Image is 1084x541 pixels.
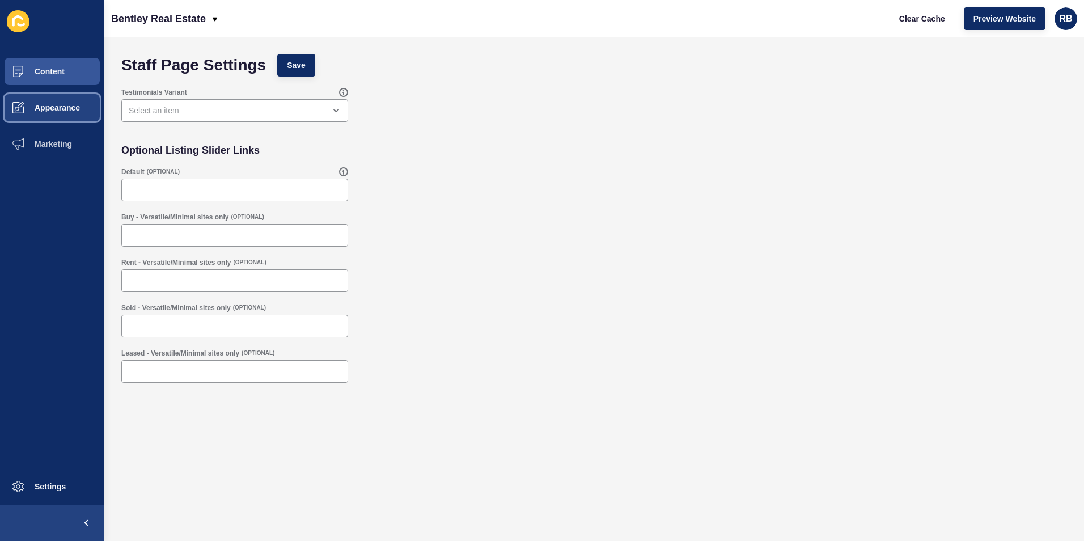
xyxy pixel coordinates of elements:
span: (OPTIONAL) [231,213,264,221]
button: Preview Website [964,7,1045,30]
span: (OPTIONAL) [233,304,266,312]
span: (OPTIONAL) [242,349,274,357]
label: Testimonials Variant [121,88,187,97]
h1: Staff Page Settings [121,60,266,71]
label: Leased - Versatile/Minimal sites only [121,349,239,358]
label: Rent - Versatile/Minimal sites only [121,258,231,267]
button: Clear Cache [890,7,955,30]
button: Save [277,54,315,77]
span: (OPTIONAL) [233,259,266,267]
label: Default [121,167,145,176]
label: Sold - Versatile/Minimal sites only [121,303,231,312]
p: Bentley Real Estate [111,5,206,33]
div: open menu [121,99,348,122]
h2: Optional Listing Slider Links [121,145,260,156]
span: Preview Website [973,13,1036,24]
span: Clear Cache [899,13,945,24]
span: Save [287,60,306,71]
label: Buy - Versatile/Minimal sites only [121,213,228,222]
span: RB [1059,13,1072,24]
span: (OPTIONAL) [147,168,180,176]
